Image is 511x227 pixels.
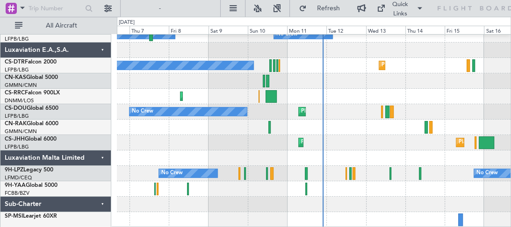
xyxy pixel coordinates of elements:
a: LFMD/CEQ [5,174,32,181]
div: No Crew [276,28,298,42]
div: No Crew [476,166,498,180]
a: LFPB/LBG [5,143,29,150]
a: GMMN/CMN [5,82,37,89]
a: CN-KASGlobal 5000 [5,75,58,80]
a: SP-MSILearjet 60XR [5,213,57,219]
span: Refresh [309,5,348,12]
span: CN-RAK [5,121,27,127]
a: CS-DTRFalcon 2000 [5,59,57,65]
div: Wed 13 [366,26,405,34]
span: CS-RRC [5,90,25,96]
div: No Crew [161,166,183,180]
a: 9H-LPZLegacy 500 [5,167,53,173]
button: Refresh [295,1,351,16]
span: CS-DOU [5,106,27,111]
div: No Crew [132,105,153,119]
a: GMMN/CMN [5,128,37,135]
input: Trip Number [29,1,82,15]
a: DNMM/LOS [5,97,34,104]
span: 9H-LPZ [5,167,23,173]
div: Planned Maint Sofia [381,58,429,72]
a: CS-DOUGlobal 6500 [5,106,58,111]
span: 9H-YAA [5,183,26,188]
a: 9H-YAAGlobal 5000 [5,183,58,188]
span: CN-KAS [5,75,26,80]
div: Thu 7 [130,26,169,34]
div: Tue 12 [326,26,366,34]
button: All Aircraft [10,18,101,33]
div: Sun 10 [248,26,287,34]
a: CS-RRCFalcon 900LX [5,90,60,96]
button: Quick Links [372,1,428,16]
div: Planned Maint [GEOGRAPHIC_DATA] ([GEOGRAPHIC_DATA]) [301,135,448,149]
span: SP-MSI [5,213,23,219]
div: Sat 9 [209,26,248,34]
a: LFPB/LBG [5,35,29,43]
span: CS-JHH [5,136,25,142]
div: [DATE] [119,19,135,27]
div: Fri 8 [169,26,208,34]
div: Planned Maint [GEOGRAPHIC_DATA] ([GEOGRAPHIC_DATA]) [301,105,448,119]
div: Fri 15 [445,26,484,34]
span: All Aircraft [24,22,99,29]
a: LFPB/LBG [5,113,29,120]
div: Mon 11 [287,26,326,34]
a: CS-JHHGlobal 6000 [5,136,57,142]
div: Thu 14 [405,26,445,34]
a: FCBB/BZV [5,190,29,197]
span: CS-DTR [5,59,25,65]
a: LFPB/LBG [5,66,29,73]
a: CN-RAKGlobal 6000 [5,121,58,127]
